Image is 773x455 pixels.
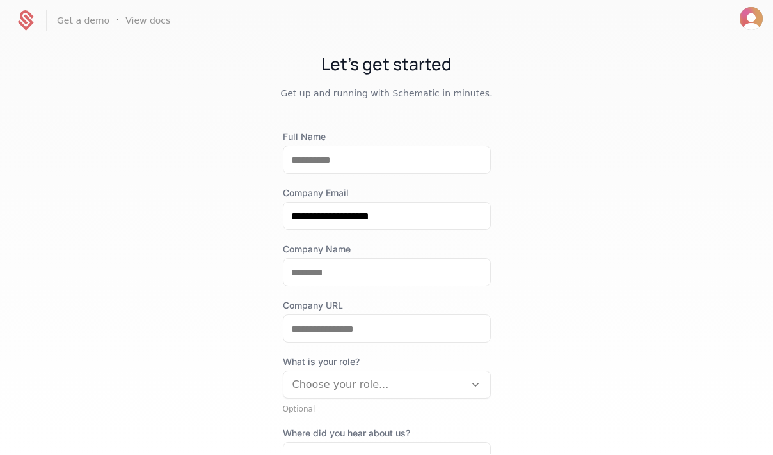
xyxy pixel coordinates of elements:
[283,243,491,256] label: Company Name
[125,14,170,27] a: View docs
[57,14,109,27] a: Get a demo
[283,404,491,414] div: Optional
[740,7,763,30] button: Open user button
[283,299,491,312] label: Company URL
[116,13,119,28] span: ·
[740,7,763,30] img: 's logo
[283,187,491,199] label: Company Email
[283,427,491,440] label: Where did you hear about us?
[283,130,491,143] label: Full Name
[283,355,491,368] span: What is your role?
